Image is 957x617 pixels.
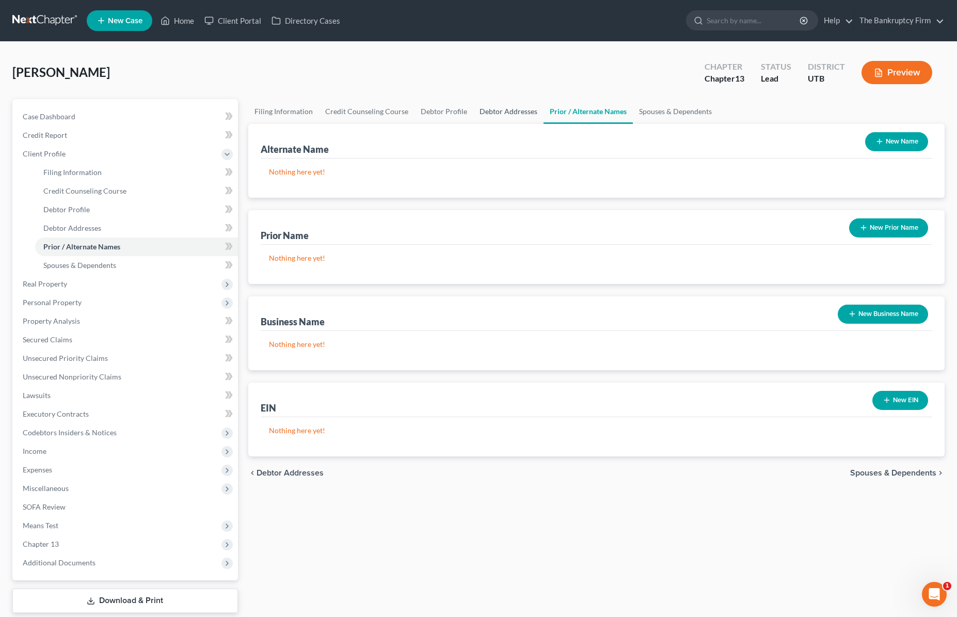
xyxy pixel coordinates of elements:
span: Spouses & Dependents [850,469,936,477]
div: Alternate Name [261,143,329,155]
div: Status [761,61,791,73]
div: Chapter [705,61,744,73]
div: District [808,61,845,73]
span: Codebtors Insiders & Notices [23,428,117,437]
a: SOFA Review [14,498,238,516]
a: Debtor Addresses [35,219,238,238]
a: Credit Counseling Course [319,99,414,124]
span: Secured Claims [23,335,72,344]
div: UTB [808,73,845,85]
a: Help [819,11,853,30]
span: Debtor Profile [43,205,90,214]
span: [PERSON_NAME] [12,65,110,80]
span: 13 [735,73,744,83]
span: Personal Property [23,298,82,307]
span: Client Profile [23,149,66,158]
span: Expenses [23,465,52,474]
span: Additional Documents [23,558,95,567]
a: Prior / Alternate Names [544,99,633,124]
span: Unsecured Priority Claims [23,354,108,362]
span: Income [23,447,46,455]
span: Debtor Addresses [257,469,324,477]
span: SOFA Review [23,502,66,511]
span: Debtor Addresses [43,224,101,232]
a: Debtor Profile [35,200,238,219]
a: Lawsuits [14,386,238,405]
p: Nothing here yet! [269,425,924,436]
div: EIN [261,402,276,414]
a: Client Portal [199,11,266,30]
a: Debtor Profile [414,99,473,124]
a: Prior / Alternate Names [35,238,238,256]
span: Chapter 13 [23,540,59,548]
p: Nothing here yet! [269,253,924,263]
button: chevron_left Debtor Addresses [248,469,324,477]
p: Nothing here yet! [269,167,924,177]
span: Means Test [23,521,58,530]
a: Filing Information [35,163,238,182]
span: Case Dashboard [23,112,75,121]
span: Credit Counseling Course [43,186,126,195]
i: chevron_left [248,469,257,477]
a: Case Dashboard [14,107,238,126]
span: Credit Report [23,131,67,139]
a: Unsecured Nonpriority Claims [14,368,238,386]
a: Property Analysis [14,312,238,330]
a: Debtor Addresses [473,99,544,124]
span: Real Property [23,279,67,288]
span: Lawsuits [23,391,51,400]
span: Unsecured Nonpriority Claims [23,372,121,381]
span: 1 [943,582,951,590]
button: New Business Name [838,305,928,324]
span: New Case [108,17,142,25]
span: Miscellaneous [23,484,69,493]
a: The Bankruptcy Firm [854,11,944,30]
a: Spouses & Dependents [35,256,238,275]
input: Search by name... [707,11,801,30]
span: Property Analysis [23,317,80,325]
div: Prior Name [261,229,309,242]
button: New Prior Name [849,218,928,238]
iframe: Intercom live chat [922,582,947,607]
span: Spouses & Dependents [43,261,116,270]
span: Prior / Alternate Names [43,242,120,251]
a: Filing Information [248,99,319,124]
span: Filing Information [43,168,102,177]
button: New EIN [872,391,928,410]
div: Chapter [705,73,744,85]
a: Home [155,11,199,30]
span: Executory Contracts [23,409,89,418]
a: Executory Contracts [14,405,238,423]
a: Secured Claims [14,330,238,349]
div: Business Name [261,315,325,328]
a: Unsecured Priority Claims [14,349,238,368]
i: chevron_right [936,469,945,477]
a: Download & Print [12,589,238,613]
a: Directory Cases [266,11,345,30]
p: Nothing here yet! [269,339,924,350]
div: Lead [761,73,791,85]
button: Spouses & Dependents chevron_right [850,469,945,477]
a: Spouses & Dependents [633,99,718,124]
a: Credit Counseling Course [35,182,238,200]
button: New Name [865,132,928,151]
button: Preview [862,61,932,84]
a: Credit Report [14,126,238,145]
